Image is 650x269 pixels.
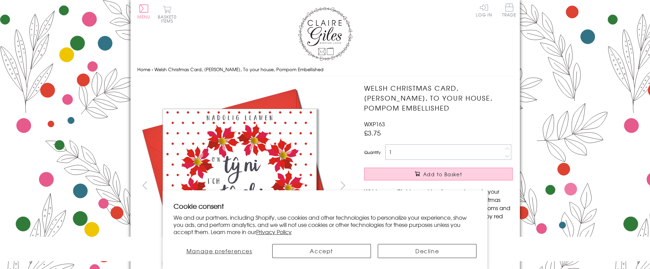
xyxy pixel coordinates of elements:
button: Add to Basket [364,168,513,180]
span: 0 items [161,14,177,24]
span: Add to Basket [423,171,462,178]
p: We and our partners, including Shopify, use cookies and other technologies to personalize your ex... [174,214,477,235]
button: Decline [378,244,476,258]
h1: Welsh Christmas Card, [PERSON_NAME], To your house, Pompom Embellished [364,83,513,113]
span: Trade [502,3,516,17]
img: Welsh Christmas Card, Nadolig Llawen, To your house, Pompom Embellished [350,83,555,247]
button: Manage preferences [174,244,265,258]
span: › [152,66,153,73]
nav: breadcrumbs [137,63,513,77]
p: Wishing you Christmas wishes from our house to your house with this beautiful modern card of a Ch... [364,187,513,228]
span: Menu [137,14,151,20]
button: Basket0 items [158,5,177,23]
img: Claire Giles Greetings Cards [298,7,352,61]
span: WXP163 [364,120,385,128]
a: Trade [502,3,516,18]
label: Quantity [364,149,381,155]
span: Welsh Christmas Card, [PERSON_NAME], To your house, Pompom Embellished [154,66,323,73]
button: next [335,178,350,193]
span: £3.75 [364,128,381,138]
h2: Cookie consent [174,201,477,211]
button: prev [137,178,153,193]
a: Log In [476,3,492,17]
span: Manage preferences [186,247,252,255]
button: Accept [272,244,371,258]
a: Home [137,66,150,73]
a: Privacy Policy [256,228,292,236]
button: Menu [137,4,151,19]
